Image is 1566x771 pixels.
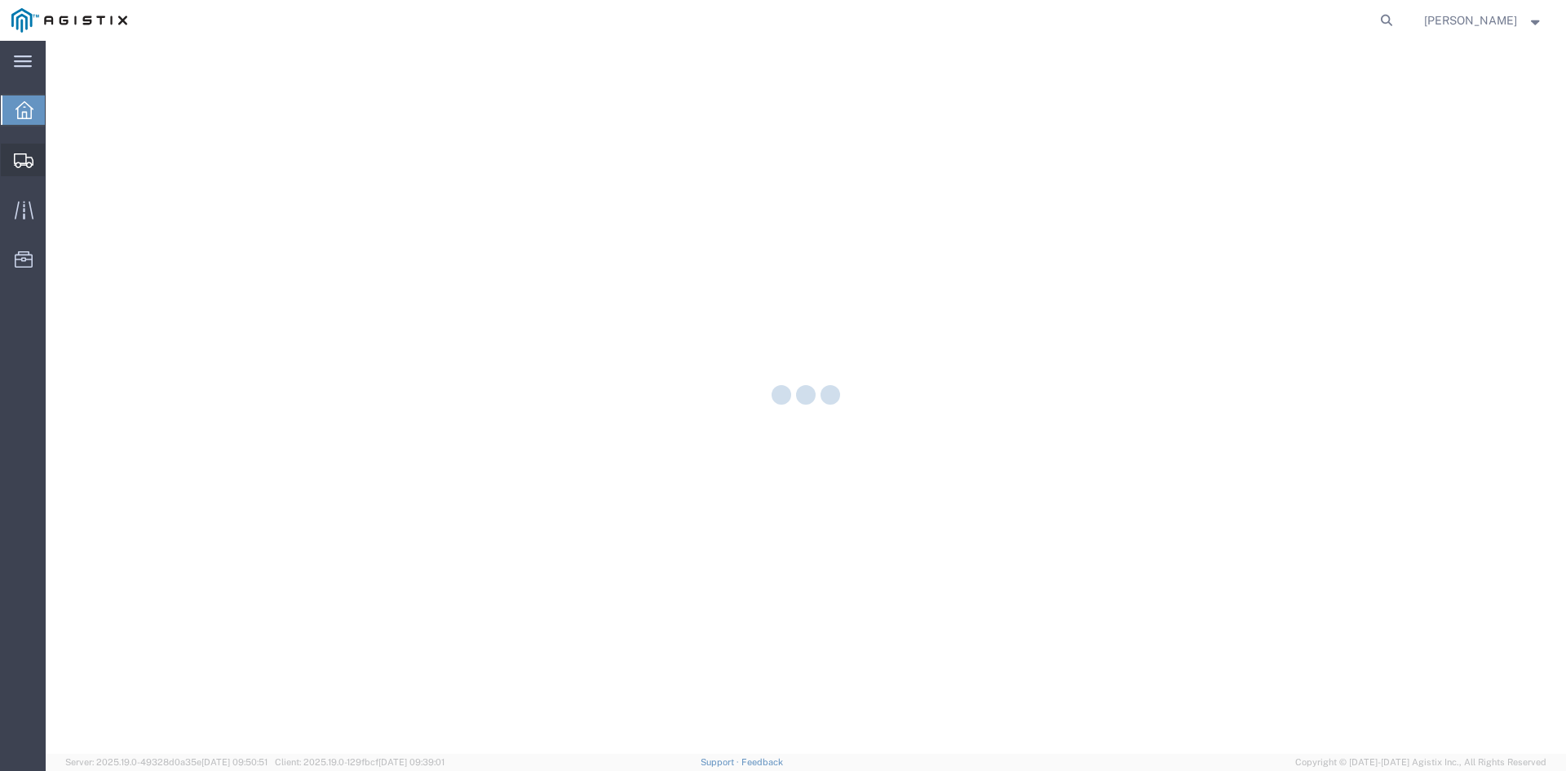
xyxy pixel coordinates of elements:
button: [PERSON_NAME] [1423,11,1544,30]
span: [DATE] 09:50:51 [201,757,268,767]
span: Client: 2025.19.0-129fbcf [275,757,445,767]
span: [DATE] 09:39:01 [378,757,445,767]
span: Copyright © [DATE]-[DATE] Agistix Inc., All Rights Reserved [1295,755,1546,769]
a: Feedback [741,757,783,767]
span: Server: 2025.19.0-49328d0a35e [65,757,268,767]
a: Support [701,757,741,767]
span: Chris Catarino [1424,11,1517,29]
img: logo [11,8,127,33]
